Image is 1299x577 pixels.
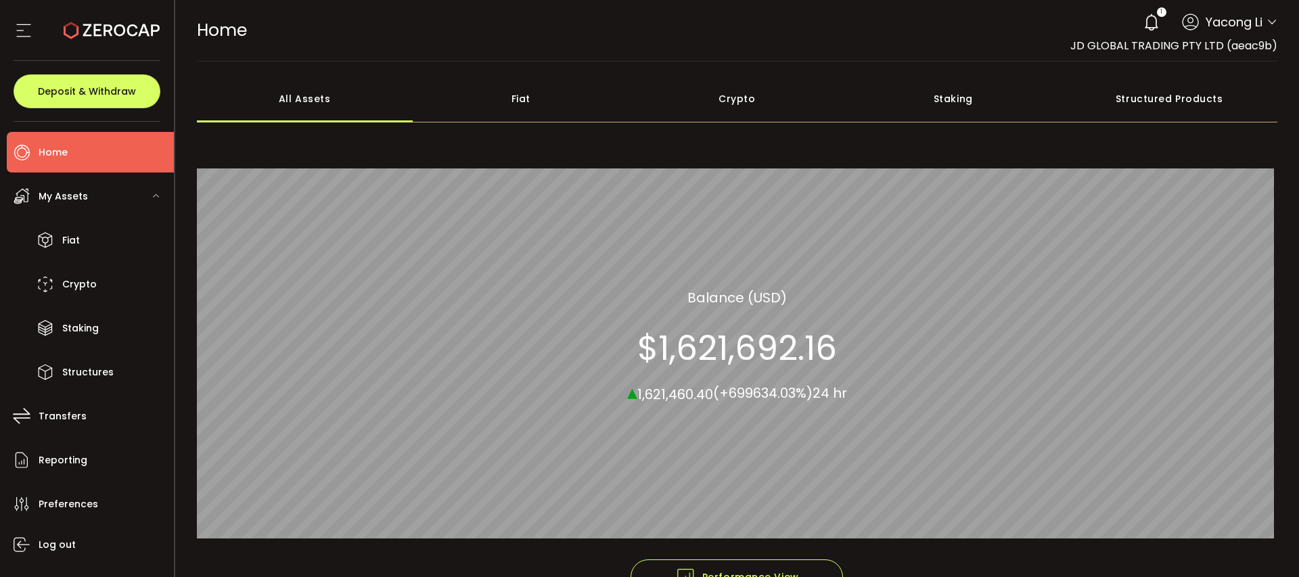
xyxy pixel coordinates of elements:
span: 1 [1160,7,1162,17]
div: 聊天小组件 [1138,431,1299,577]
span: Home [197,18,247,42]
div: Structured Products [1062,75,1278,122]
span: 24 hr [813,384,847,402]
span: Deposit & Withdraw [38,87,136,96]
span: Fiat [62,231,80,250]
span: Preferences [39,494,98,514]
span: ▴ [627,377,637,406]
span: Log out [39,535,76,555]
section: Balance (USD) [687,287,787,307]
span: JD GLOBAL TRADING PTY LTD (aeac9b) [1070,38,1277,53]
span: Reporting [39,451,87,470]
div: Crypto [629,75,846,122]
div: Fiat [413,75,629,122]
span: Structures [62,363,114,382]
div: All Assets [197,75,413,122]
section: $1,621,692.16 [637,327,837,368]
span: (+699634.03%) [713,384,813,402]
span: 1,621,460.40 [637,384,713,403]
span: Crypto [62,275,97,294]
span: Yacong Li [1206,13,1262,31]
span: Staking [62,319,99,338]
span: My Assets [39,187,88,206]
iframe: Chat Widget [1138,431,1299,577]
button: Deposit & Withdraw [14,74,160,108]
div: Staking [845,75,1062,122]
span: Home [39,143,68,162]
span: Transfers [39,407,87,426]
